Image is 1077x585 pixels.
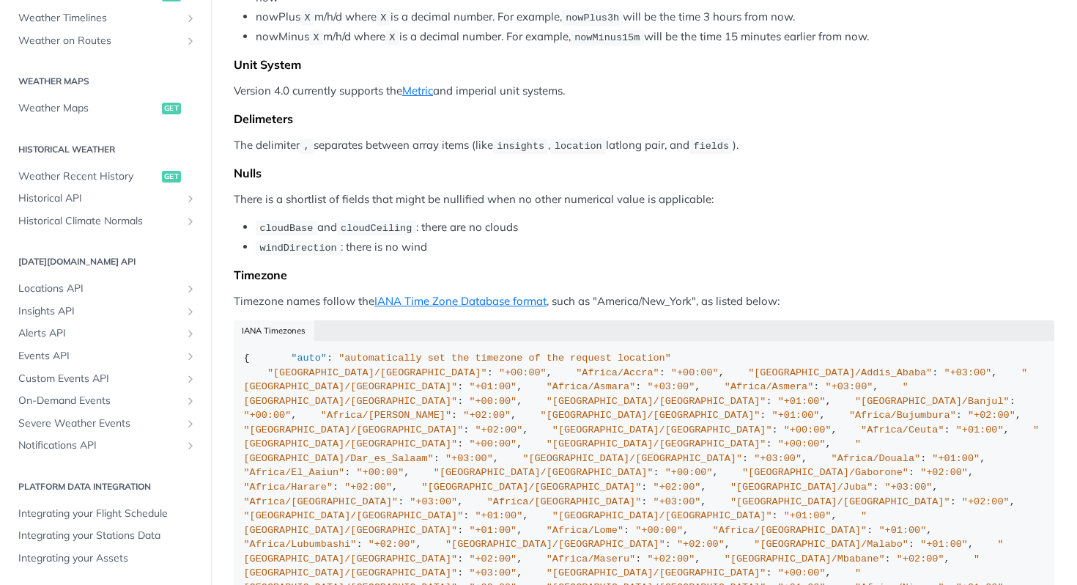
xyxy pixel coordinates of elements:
a: Severe Weather EventsShow subpages for Severe Weather Events [11,413,200,435]
span: "+00:00" [499,367,547,378]
span: "+01:00" [878,525,926,536]
li: and : there are no clouds [256,219,1054,236]
a: Weather Mapsget [11,97,200,119]
span: "Africa/Lubumbashi" [244,539,357,550]
a: Historical Climate NormalsShow subpages for Historical Climate Normals [11,210,200,232]
span: "+02:00" [677,539,725,550]
span: "Africa/Asmera" [725,381,814,392]
span: "+01:00" [920,539,968,550]
span: "[GEOGRAPHIC_DATA]/[GEOGRAPHIC_DATA]" [547,438,766,449]
span: Weather Recent History [18,169,158,184]
p: The delimiter separates between array items (like , latlong pair, and ). [234,137,1054,154]
span: "[GEOGRAPHIC_DATA]/Banjul" [855,396,1010,407]
div: Unit System [234,57,1054,72]
span: "[GEOGRAPHIC_DATA]/[GEOGRAPHIC_DATA]" [547,396,766,407]
span: insights [497,141,544,152]
li: nowPlus m/h/d where is a decimal number. For example, will be the time 3 hours from now. [256,9,1054,26]
span: "+01:00" [956,424,1004,435]
a: Metric [402,84,433,97]
span: "[GEOGRAPHIC_DATA]/[GEOGRAPHIC_DATA]" [541,410,760,421]
span: "+02:00" [344,482,392,493]
span: Integrating your Flight Schedule [18,507,196,521]
span: "[GEOGRAPHIC_DATA]/[GEOGRAPHIC_DATA]" [267,367,487,378]
a: Weather on RoutesShow subpages for Weather on Routes [11,30,200,52]
span: "Africa/Bujumbura" [849,410,956,421]
span: "+03:00" [885,482,933,493]
span: "+00:00" [778,438,826,449]
span: "+01:00" [469,525,517,536]
span: "Africa/[GEOGRAPHIC_DATA]" [244,496,399,507]
span: "+02:00" [469,553,517,564]
span: "+01:00" [475,510,522,521]
span: "auto" [291,353,327,364]
li: nowMinus m/h/d where is a decimal number. For example, will be the time 15 minutes earlier from now. [256,29,1054,45]
h2: Historical Weather [11,143,200,156]
span: "+00:00" [665,467,713,478]
span: "[GEOGRAPHIC_DATA]/Malabo" [754,539,908,550]
span: "Africa/El_Aaiun" [244,467,345,478]
span: cloudCeiling [341,223,412,234]
span: Events API [18,349,181,364]
button: Show subpages for Locations API [185,283,196,295]
span: "+00:00" [356,467,404,478]
p: Timezone names follow the , such as "America/New_York", as listed below: [234,293,1054,310]
span: "+01:00" [469,381,517,392]
a: Alerts APIShow subpages for Alerts API [11,323,200,345]
h2: Platform DATA integration [11,480,200,493]
span: "Africa/Douala" [832,453,921,464]
span: "+02:00" [968,410,1015,421]
button: Show subpages for Severe Weather Events [185,418,196,430]
span: "[GEOGRAPHIC_DATA]/[GEOGRAPHIC_DATA]" [445,539,665,550]
a: Insights APIShow subpages for Insights API [11,301,200,323]
a: Notifications APIShow subpages for Notifications API [11,435,200,457]
span: "+01:00" [772,410,820,421]
span: "+02:00" [369,539,416,550]
span: "[GEOGRAPHIC_DATA]/[GEOGRAPHIC_DATA]" [547,567,766,578]
span: get [162,171,181,183]
button: Show subpages for Notifications API [185,440,196,452]
span: "+00:00" [778,567,826,578]
span: "[GEOGRAPHIC_DATA]/Dar_es_Salaam" [244,438,862,464]
p: Version 4.0 currently supports the and imperial unit systems. [234,83,1054,100]
span: "Africa/Harare" [244,482,333,493]
span: "[GEOGRAPHIC_DATA]/[GEOGRAPHIC_DATA]" [730,496,950,507]
span: "automatically set the timezone of the request location" [338,353,671,364]
a: Weather Recent Historyget [11,166,200,188]
span: fields [693,141,729,152]
span: "+02:00" [463,410,511,421]
span: "+00:00" [244,410,292,421]
button: Show subpages for Insights API [185,306,196,317]
a: Integrating your Assets [11,548,200,570]
button: Show subpages for Historical API [185,193,196,205]
span: "+03:00" [754,453,802,464]
button: Show subpages for Events API [185,350,196,362]
span: "Africa/[GEOGRAPHIC_DATA]" [487,496,642,507]
button: Show subpages for Alerts API [185,328,196,339]
span: Severe Weather Events [18,416,181,431]
span: nowMinus15m [574,32,640,43]
p: There is a shortlist of fields that might be nullified when no other numerical value is applicable: [234,191,1054,208]
a: Integrating your Flight Schedule [11,503,200,525]
a: On-Demand EventsShow subpages for On-Demand Events [11,390,200,412]
span: Locations API [18,282,181,296]
span: "+02:00" [475,424,522,435]
span: On-Demand Events [18,394,181,408]
span: "Africa/Lome" [547,525,623,536]
span: "+03:00" [445,453,493,464]
a: Events APIShow subpages for Events API [11,345,200,367]
span: "+00:00" [671,367,719,378]
button: Show subpages for Historical Climate Normals [185,216,196,227]
li: : there is no wind [256,239,1054,256]
span: X [380,12,386,23]
span: "+03:00" [944,367,992,378]
div: Timezone [234,268,1054,282]
span: "[GEOGRAPHIC_DATA]/[GEOGRAPHIC_DATA]" [244,510,867,536]
button: Show subpages for Weather on Routes [185,35,196,47]
h2: Weather Maps [11,75,200,88]
span: "Africa/Maseru" [547,553,636,564]
span: Insights API [18,304,181,319]
span: "+03:00" [647,381,695,392]
button: Show subpages for Custom Events API [185,373,196,385]
span: "+03:00" [654,496,701,507]
span: Historical Climate Normals [18,214,181,229]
